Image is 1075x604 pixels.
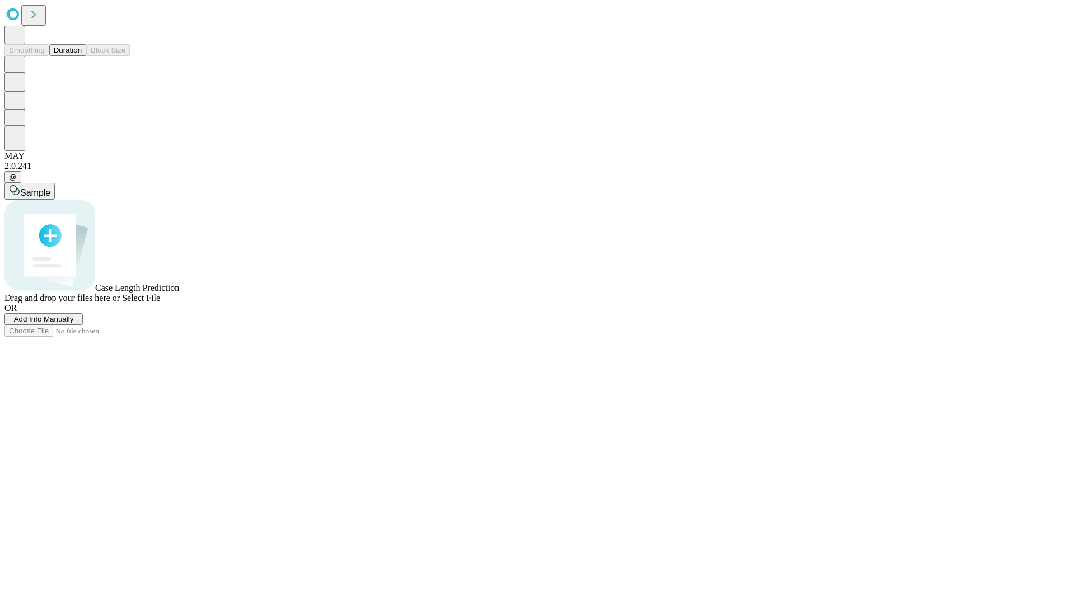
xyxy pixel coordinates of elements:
[4,44,49,56] button: Smoothing
[9,173,17,181] span: @
[4,171,21,183] button: @
[4,313,83,325] button: Add Info Manually
[4,183,55,200] button: Sample
[14,315,74,323] span: Add Info Manually
[4,303,17,313] span: OR
[49,44,86,56] button: Duration
[4,161,1071,171] div: 2.0.241
[20,188,50,197] span: Sample
[4,293,120,303] span: Drag and drop your files here or
[122,293,160,303] span: Select File
[86,44,130,56] button: Block Size
[95,283,179,292] span: Case Length Prediction
[4,151,1071,161] div: MAY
